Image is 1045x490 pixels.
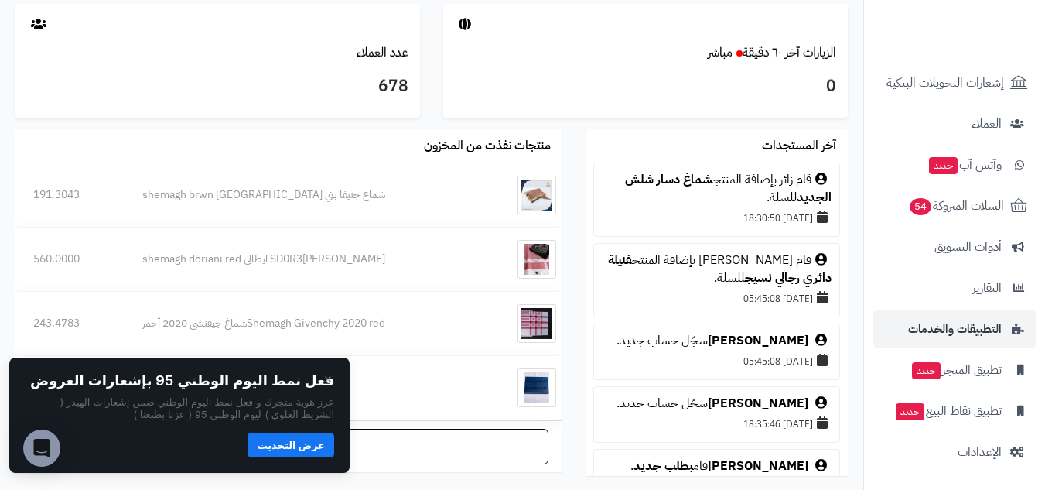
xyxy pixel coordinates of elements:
a: الزيارات آخر ٦٠ دقيقةمباشر [708,43,836,62]
span: وآتس آب [927,154,1002,176]
div: SD0R3[PERSON_NAME] ايطالي shemagh doriani red [142,252,477,267]
a: وآتس آبجديد [873,146,1036,183]
span: إشعارات التحويلات البنكية [886,72,1004,94]
a: أدوات التسويق [873,228,1036,266]
a: [PERSON_NAME] [708,457,808,475]
div: [DATE] 18:35:46 [602,413,832,434]
h3: 0 [455,74,836,100]
div: [DATE] 05:45:08 [602,287,832,309]
div: قام زائر بإضافة المنتج للسلة. [602,171,832,207]
div: 560.0000 [33,252,107,267]
span: التقارير [972,277,1002,299]
a: شماغ دسار شلش الجديد [625,170,832,207]
span: أدوات التسويق [934,236,1002,258]
a: الإعدادات [873,433,1036,471]
h3: 678 [27,74,408,100]
div: 243.4783 [33,316,107,331]
a: [PERSON_NAME] [708,394,808,413]
span: جديد [912,362,941,379]
span: تطبيق نقاط البيع [894,400,1002,422]
h3: آخر المستجدات [762,139,836,153]
button: عرض التحديث [248,433,334,457]
a: تطبيق المتجرجديد [873,351,1036,389]
div: Open Intercom Messenger [23,430,60,467]
a: فنيلة دائري رجالي نسيج [608,251,832,287]
div: سجّل حساب جديد. [602,395,832,413]
span: 54 [910,198,931,215]
span: التطبيقات والخدمات [908,318,1002,340]
div: [DATE] 05:45:08 [602,350,832,372]
p: عزز هوية متجرك و فعل نمط اليوم الوطني ضمن إشعارات الهيدر ( الشريط العلوي ) ليوم الوطني 95 ( عزنا ... [25,396,334,421]
a: العملاء [873,105,1036,142]
a: [PERSON_NAME] [708,331,808,350]
h2: فعل نمط اليوم الوطني 95 بإشعارات العروض [30,373,334,389]
span: السلات المتروكة [908,195,1004,217]
div: قام [PERSON_NAME] بإضافة المنتج للسلة. [602,252,832,287]
a: بطلب جديد [633,457,693,475]
div: قام . [602,457,832,475]
span: العملاء [972,113,1002,135]
small: مباشر [708,43,733,62]
a: عدد العملاء [357,43,408,62]
h3: منتجات نفذت من المخزون [424,139,551,153]
a: تطبيق نقاط البيعجديد [873,392,1036,430]
a: إشعارات التحويلات البنكية [873,64,1036,101]
div: سجّل حساب جديد. [602,332,832,350]
img: ابيض شماغ ماريوا فالنتينو Mario Valentino SVVw8 [517,368,556,407]
div: شماغ جنيفا بني shemagh brwn [GEOGRAPHIC_DATA] [142,187,477,203]
span: جديد [929,157,958,174]
div: 191.3043 [33,187,107,203]
span: جديد [896,403,924,420]
a: التطبيقات والخدمات [873,310,1036,348]
a: التقارير [873,269,1036,307]
img: شماغ جنيفا بني shemagh brwn GENEVA [517,176,556,214]
a: السلات المتروكة54 [873,187,1036,224]
span: تطبيق المتجر [910,359,1002,381]
div: Shemagh Givenchy 2020 redشماغ جيفنشي 2020 أحمر [142,316,477,331]
div: [DATE] 18:30:50 [602,207,832,228]
img: SD0R3شماغ دورياني ايطالي shemagh doriani red [517,240,556,279]
img: Shemagh Givenchy 2020 redشماغ جيفنشي 2020 أحمر [517,304,556,343]
span: الإعدادات [958,441,1002,463]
